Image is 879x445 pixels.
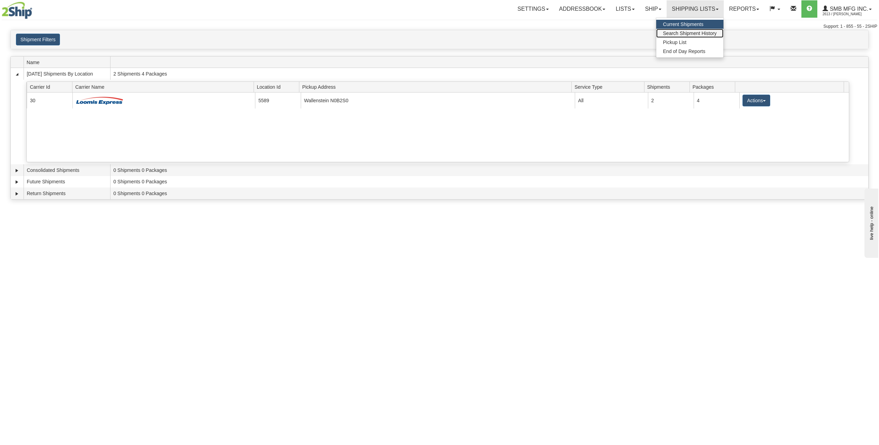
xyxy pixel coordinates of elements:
a: Search Shipment History [656,29,724,38]
span: Shipments [647,81,689,92]
td: [DATE] Shipments By Location [24,68,110,80]
td: 4 [694,93,739,108]
span: End of Day Reports [663,49,705,54]
button: Shipment Filters [16,34,60,45]
span: Pickup List [663,40,687,45]
td: Consolidated Shipments [24,164,110,176]
a: Collapse [14,71,20,78]
td: Wallenstein N0B2S0 [301,93,575,108]
td: 0 Shipments 0 Packages [110,176,868,188]
span: Packages [693,81,735,92]
a: Reports [724,0,764,18]
a: Pickup List [656,38,724,47]
td: 2 [648,93,694,108]
span: Carrier Id [30,81,72,92]
span: Carrier Name [75,81,254,92]
a: Shipping lists [667,0,724,18]
div: live help - online [5,6,64,11]
a: Current Shipments [656,20,724,29]
td: Return Shipments [24,187,110,199]
span: 2613 / [PERSON_NAME] [823,11,874,18]
td: All [575,93,648,108]
a: Expand [14,167,20,174]
a: Expand [14,190,20,197]
a: End of Day Reports [656,47,724,56]
span: SMB MFG INC. [828,6,868,12]
img: Loomis Express [76,96,124,105]
span: Service Type [574,81,644,92]
a: Expand [14,178,20,185]
span: Name [27,57,110,68]
td: 30 [27,93,72,108]
a: Lists [610,0,640,18]
td: 2 Shipments 4 Packages [110,68,868,80]
span: Pickup Address [302,81,571,92]
a: Ship [640,0,667,18]
span: Location Id [257,81,299,92]
img: logo2613.jpg [2,2,32,19]
div: Support: 1 - 855 - 55 - 2SHIP [2,24,877,29]
a: SMB MFG INC. 2613 / [PERSON_NAME] [817,0,877,18]
td: 0 Shipments 0 Packages [110,187,868,199]
td: 5589 [255,93,301,108]
span: Search Shipment History [663,30,717,36]
a: Addressbook [554,0,611,18]
a: Settings [512,0,554,18]
td: 0 Shipments 0 Packages [110,164,868,176]
span: Current Shipments [663,21,704,27]
iframe: chat widget [863,187,878,258]
td: Future Shipments [24,176,110,188]
button: Actions [742,95,770,106]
